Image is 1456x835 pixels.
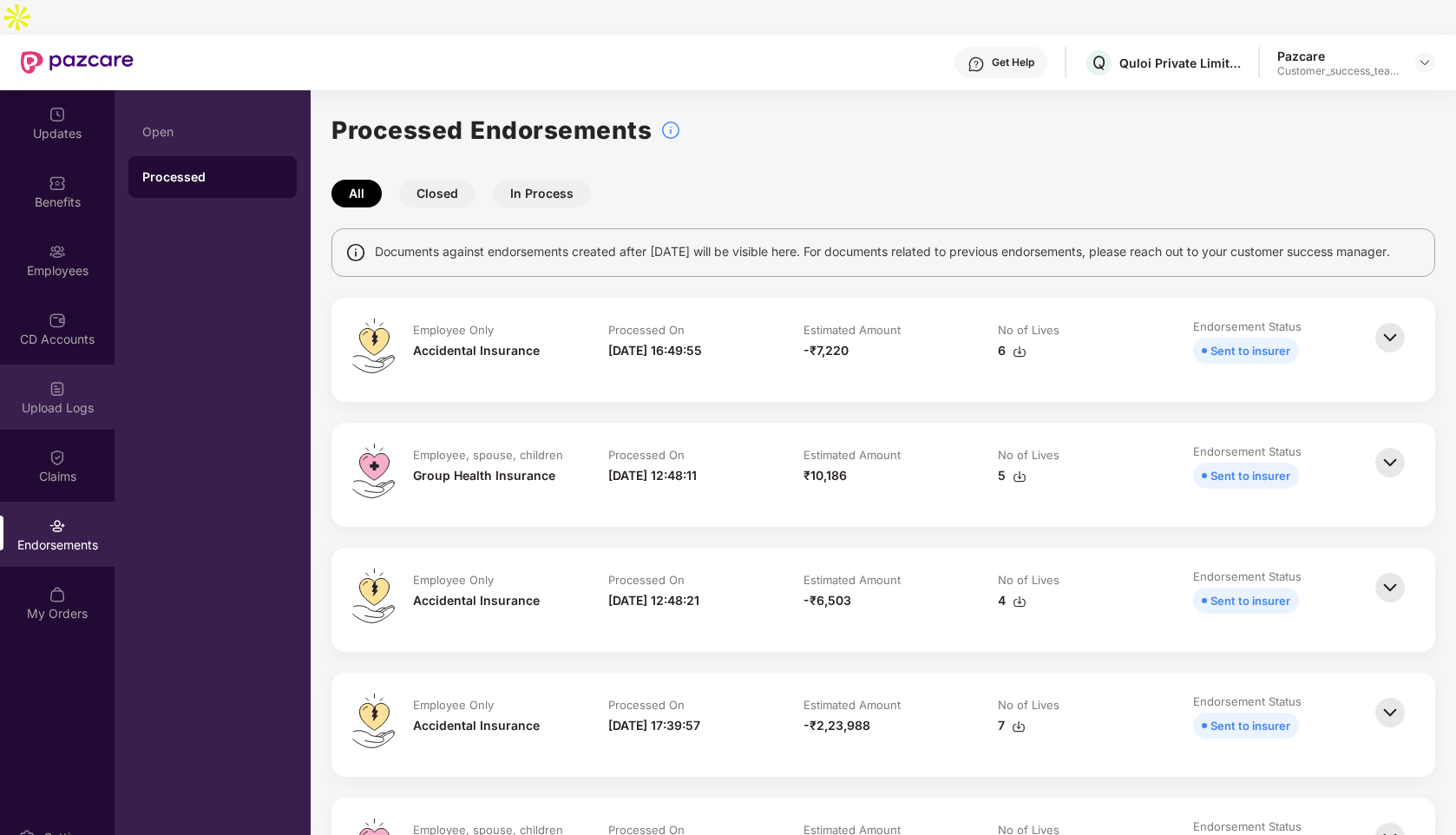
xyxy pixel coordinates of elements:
[49,586,66,603] img: svg+xml;base64,PHN2ZyBpZD0iTXlfT3JkZXJzIiBkYXRhLW5hbWU9Ik15IE9yZGVycyIgeG1sbnM9Imh0dHA6Ly93d3cudz...
[998,322,1059,338] div: No of Lives
[1210,466,1290,485] div: Sent to insurer
[49,312,66,329] img: svg+xml;base64,PHN2ZyBpZD0iQ0RfQWNjb3VudHMiIGRhdGEtbmFtZT0iQ0QgQWNjb3VudHMiIHhtbG5zPSJodHRwOi8vd3...
[803,572,901,588] div: Estimated Amount
[998,341,1026,360] div: 6
[21,51,134,74] img: New Pazcare Logo
[998,466,1026,485] div: 5
[803,591,851,610] div: -₹6,503
[1013,595,1026,608] img: svg+xml;base64,PHN2ZyBpZD0iRG93bmxvYWQtMzJ4MzIiIHhtbG5zPSJodHRwOi8vd3d3LnczLm9yZy8yMDAwL3N2ZyIgd2...
[413,716,540,735] div: Accidental Insurance
[803,322,901,338] div: Estimated Amount
[1371,569,1409,607] img: svg+xml;base64,PHN2ZyBpZD0iQmFjay0zMngzMiIgeG1sbnM9Imh0dHA6Ly93d3cudzMub3JnLzIwMDAvc3ZnIiB3aWR0aD...
[1371,319,1409,357] img: svg+xml;base64,PHN2ZyBpZD0iQmFjay0zMngzMiIgeG1sbnM9Imh0dHA6Ly93d3cudzMub3JnLzIwMDAvc3ZnIiB3aWR0aD...
[803,341,849,360] div: -₹7,220
[375,242,1390,261] span: Documents against endorsements created after [DATE] will be visible here. For documents related t...
[803,697,901,713] div: Estimated Amount
[608,466,697,485] div: [DATE] 12:48:11
[1193,819,1302,834] div: Endorsement Status
[992,56,1034,69] div: Get Help
[413,572,494,588] div: Employee Only
[1193,444,1302,459] div: Endorsement Status
[1210,716,1290,735] div: Sent to insurer
[1193,319,1302,334] div: Endorsement Status
[352,569,395,623] img: svg+xml;base64,PHN2ZyB4bWxucz0iaHR0cDovL3d3dy53My5vcmcvMjAwMC9zdmciIHdpZHRoPSI0OS4zMiIgaGVpZ2h0PS...
[1193,694,1302,709] div: Endorsement Status
[413,341,540,360] div: Accidental Insurance
[608,697,685,713] div: Processed On
[352,694,395,748] img: svg+xml;base64,PHN2ZyB4bWxucz0iaHR0cDovL3d3dy53My5vcmcvMjAwMC9zdmciIHdpZHRoPSI0OS4zMiIgaGVpZ2h0PS...
[331,111,652,149] h1: Processed Endorsements
[331,180,382,207] button: All
[998,697,1059,713] div: No of Lives
[413,322,494,338] div: Employee Only
[1119,55,1241,71] div: Quloi Private Limited
[608,591,699,610] div: [DATE] 12:48:21
[1277,64,1399,78] div: Customer_success_team_lead
[49,106,66,123] img: svg+xml;base64,PHN2ZyBpZD0iVXBkYXRlZCIgeG1sbnM9Imh0dHA6Ly93d3cudzMub3JnLzIwMDAvc3ZnIiB3aWR0aD0iMj...
[998,716,1026,735] div: 7
[1418,56,1432,69] img: svg+xml;base64,PHN2ZyBpZD0iRHJvcGRvd24tMzJ4MzIiIHhtbG5zPSJodHRwOi8vd3d3LnczLm9yZy8yMDAwL3N2ZyIgd2...
[803,447,901,463] div: Estimated Amount
[493,180,591,207] button: In Process
[1277,48,1399,64] div: Pazcare
[413,591,540,610] div: Accidental Insurance
[49,449,66,466] img: svg+xml;base64,PHN2ZyBpZD0iQ2xhaW0iIHhtbG5zPSJodHRwOi8vd3d3LnczLm9yZy8yMDAwL3N2ZyIgd2lkdGg9IjIwIi...
[803,716,870,735] div: -₹2,23,988
[352,319,395,373] img: svg+xml;base64,PHN2ZyB4bWxucz0iaHR0cDovL3d3dy53My5vcmcvMjAwMC9zdmciIHdpZHRoPSI0OS4zMiIgaGVpZ2h0PS...
[413,466,555,485] div: Group Health Insurance
[608,716,700,735] div: [DATE] 17:39:57
[967,56,985,73] img: svg+xml;base64,PHN2ZyBpZD0iSGVscC0zMngzMiIgeG1sbnM9Imh0dHA6Ly93d3cudzMub3JnLzIwMDAvc3ZnIiB3aWR0aD...
[142,168,283,186] div: Processed
[608,572,685,588] div: Processed On
[49,517,66,535] img: svg+xml;base64,PHN2ZyBpZD0iRW5kb3JzZW1lbnRzIiB4bWxucz0iaHR0cDovL3d3dy53My5vcmcvMjAwMC9zdmciIHdpZH...
[49,380,66,398] img: svg+xml;base64,PHN2ZyBpZD0iVXBsb2FkX0xvZ3MiIGRhdGEtbmFtZT0iVXBsb2FkIExvZ3MiIHhtbG5zPSJodHRwOi8vd3...
[1092,52,1105,73] span: Q
[1013,470,1026,483] img: svg+xml;base64,PHN2ZyBpZD0iRG93bmxvYWQtMzJ4MzIiIHhtbG5zPSJodHRwOi8vd3d3LnczLm9yZy8yMDAwL3N2ZyIgd2...
[1371,694,1409,732] img: svg+xml;base64,PHN2ZyBpZD0iQmFjay0zMngzMiIgeG1sbnM9Imh0dHA6Ly93d3cudzMub3JnLzIwMDAvc3ZnIiB3aWR0aD...
[1013,345,1026,358] img: svg+xml;base64,PHN2ZyBpZD0iRG93bmxvYWQtMzJ4MzIiIHhtbG5zPSJodHRwOi8vd3d3LnczLm9yZy8yMDAwL3N2ZyIgd2...
[399,180,475,207] button: Closed
[413,447,563,463] div: Employee, spouse, children
[1371,444,1409,482] img: svg+xml;base64,PHN2ZyBpZD0iQmFjay0zMngzMiIgeG1sbnM9Imh0dHA6Ly93d3cudzMub3JnLzIwMDAvc3ZnIiB3aWR0aD...
[49,243,66,260] img: svg+xml;base64,PHN2ZyBpZD0iRW1wbG95ZWVzIiB4bWxucz0iaHR0cDovL3d3dy53My5vcmcvMjAwMC9zdmciIHdpZHRoPS...
[413,697,494,713] div: Employee Only
[1012,720,1026,733] img: svg+xml;base64,PHN2ZyBpZD0iRG93bmxvYWQtMzJ4MzIiIHhtbG5zPSJodHRwOi8vd3d3LnczLm9yZy8yMDAwL3N2ZyIgd2...
[352,444,395,498] img: svg+xml;base64,PHN2ZyB4bWxucz0iaHR0cDovL3d3dy53My5vcmcvMjAwMC9zdmciIHdpZHRoPSI0OS4zMiIgaGVpZ2h0PS...
[1193,569,1302,584] div: Endorsement Status
[660,120,681,141] img: svg+xml;base64,PHN2ZyBpZD0iSW5mb18tXzMyeDMyIiBkYXRhLW5hbWU9IkluZm8gLSAzMngzMiIgeG1sbnM9Imh0dHA6Ly...
[998,591,1026,610] div: 4
[608,341,702,360] div: [DATE] 16:49:55
[1210,591,1290,610] div: Sent to insurer
[49,174,66,192] img: svg+xml;base64,PHN2ZyBpZD0iQmVuZWZpdHMiIHhtbG5zPSJodHRwOi8vd3d3LnczLm9yZy8yMDAwL3N2ZyIgd2lkdGg9Ij...
[608,322,685,338] div: Processed On
[142,125,283,139] div: Open
[608,447,685,463] div: Processed On
[998,572,1059,588] div: No of Lives
[345,242,366,263] img: svg+xml;base64,PHN2ZyBpZD0iSW5mbyIgeG1sbnM9Imh0dHA6Ly93d3cudzMub3JnLzIwMDAvc3ZnIiB3aWR0aD0iMTQiIG...
[803,466,847,485] div: ₹10,186
[998,447,1059,463] div: No of Lives
[1210,341,1290,360] div: Sent to insurer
